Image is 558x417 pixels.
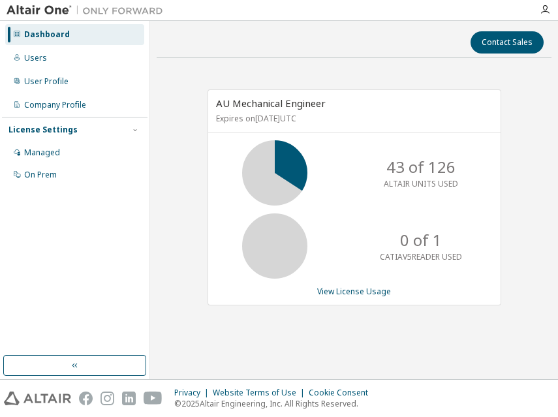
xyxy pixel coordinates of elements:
[24,76,69,87] div: User Profile
[7,4,170,17] img: Altair One
[386,156,456,178] p: 43 of 126
[24,170,57,180] div: On Prem
[79,392,93,405] img: facebook.svg
[400,229,442,251] p: 0 of 1
[24,147,60,158] div: Managed
[24,53,47,63] div: Users
[471,31,544,54] button: Contact Sales
[4,392,71,405] img: altair_logo.svg
[309,388,376,398] div: Cookie Consent
[8,125,78,135] div: License Settings
[101,392,114,405] img: instagram.svg
[317,286,391,297] a: View License Usage
[24,29,70,40] div: Dashboard
[174,388,213,398] div: Privacy
[213,388,309,398] div: Website Terms of Use
[380,251,462,262] p: CATIAV5READER USED
[216,97,326,110] span: AU Mechanical Engineer
[144,392,163,405] img: youtube.svg
[384,178,458,189] p: ALTAIR UNITS USED
[216,113,489,124] p: Expires on [DATE] UTC
[24,100,86,110] div: Company Profile
[174,398,376,409] p: © 2025 Altair Engineering, Inc. All Rights Reserved.
[122,392,136,405] img: linkedin.svg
